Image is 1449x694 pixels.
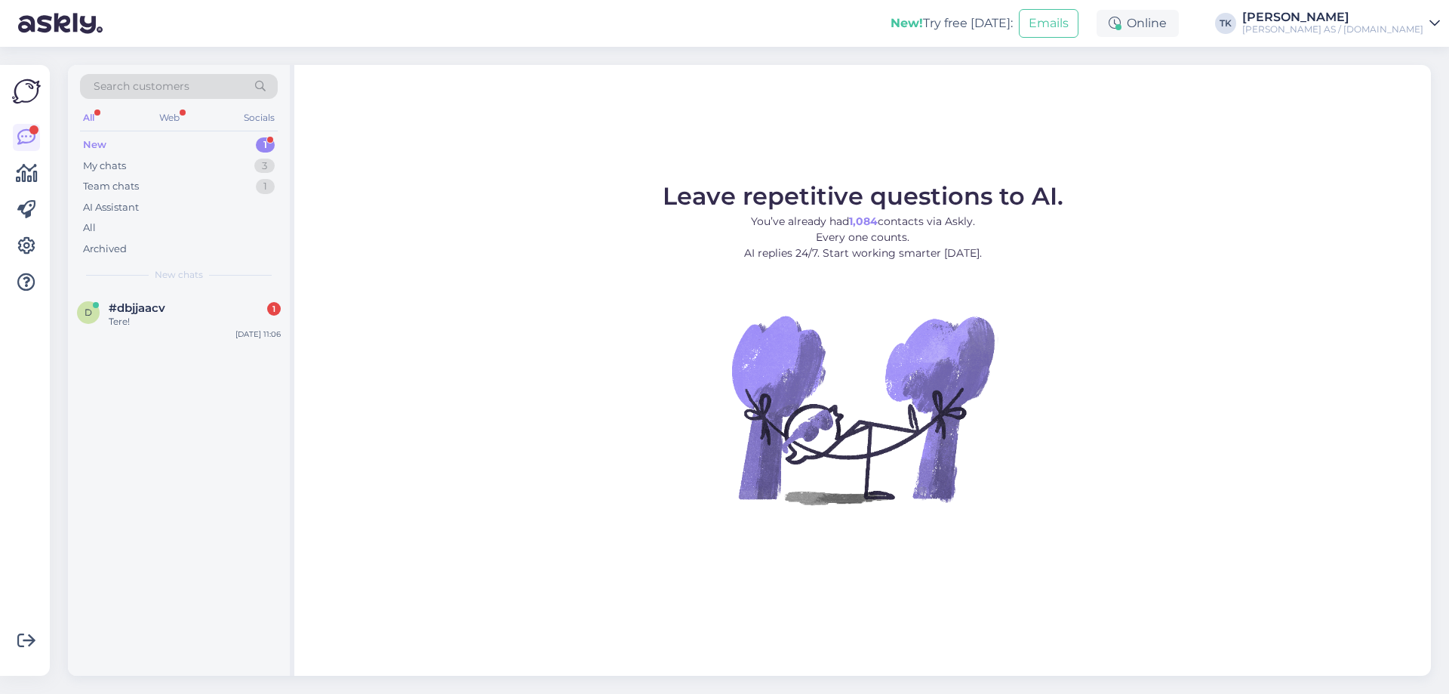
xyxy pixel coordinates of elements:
[83,242,127,257] div: Archived
[109,301,165,315] span: #dbjjaacv
[80,108,97,128] div: All
[663,181,1063,211] span: Leave repetitive questions to AI.
[83,137,106,153] div: New
[83,179,139,194] div: Team chats
[109,315,281,328] div: Tere!
[1242,11,1440,35] a: [PERSON_NAME][PERSON_NAME] AS / [DOMAIN_NAME]
[1019,9,1078,38] button: Emails
[1242,23,1423,35] div: [PERSON_NAME] AS / [DOMAIN_NAME]
[83,221,96,236] div: All
[83,200,139,215] div: AI Assistant
[83,159,126,174] div: My chats
[254,159,275,174] div: 3
[156,108,183,128] div: Web
[241,108,278,128] div: Socials
[891,16,923,30] b: New!
[94,79,189,94] span: Search customers
[256,179,275,194] div: 1
[663,214,1063,261] p: You’ve already had contacts via Askly. Every one counts. AI replies 24/7. Start working smarter [...
[849,214,878,228] b: 1,084
[727,273,998,545] img: No Chat active
[155,268,203,282] span: New chats
[235,328,281,340] div: [DATE] 11:06
[1097,10,1179,37] div: Online
[1215,13,1236,34] div: TK
[891,14,1013,32] div: Try free [DATE]:
[85,307,92,318] span: d
[256,137,275,153] div: 1
[12,77,41,106] img: Askly Logo
[1242,11,1423,23] div: [PERSON_NAME]
[267,302,281,316] div: 1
